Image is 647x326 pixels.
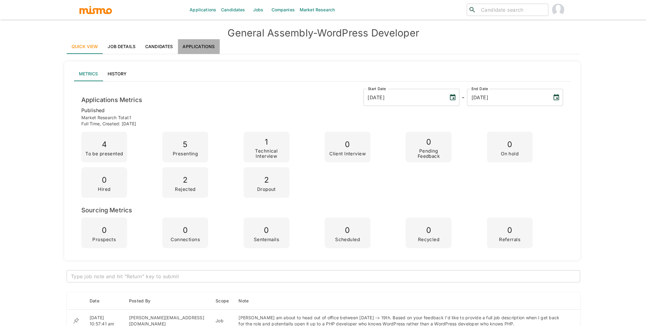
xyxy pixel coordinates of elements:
p: Client Interview [329,151,366,157]
p: 2 [257,173,276,187]
p: Rejected [175,187,196,192]
p: Connections [171,237,200,242]
button: History [103,66,131,81]
p: Full time , Created: [DATE] [81,121,563,127]
label: End Date [471,86,488,91]
p: Prospects [93,237,116,242]
th: Posted By [124,292,211,310]
a: Applications [178,39,220,54]
p: 0 [501,138,519,151]
img: logo [79,5,113,14]
p: 0 [499,224,521,237]
input: Candidate search [479,6,546,14]
p: On hold [501,151,519,157]
p: 0 [408,135,449,149]
p: 0 [254,224,279,237]
h6: - [462,93,465,102]
h4: General Assembly - WordPress Developer [67,27,580,39]
p: Recycled [418,237,440,242]
p: 1 [246,135,287,149]
p: 2 [175,173,196,187]
a: Job Details [103,39,141,54]
p: 0 [335,224,360,237]
p: Referrals [499,237,521,242]
h6: Sourcing Metrics [81,205,563,215]
th: Date [85,292,124,310]
button: Metrics [74,66,103,81]
a: Candidates [140,39,178,54]
img: Carmen Vilachá [552,4,564,16]
p: Pending Feedback [408,149,449,159]
p: 0 [98,173,110,187]
input: MM/DD/YYYY [364,89,444,106]
p: Market Research Total: 1 [81,115,563,121]
input: MM/DD/YYYY [467,89,548,106]
p: Scheduled [335,237,360,242]
p: 4 [85,138,123,151]
p: Hired [98,187,110,192]
a: Quick View [67,39,103,54]
p: Sentemails [254,237,279,242]
button: Choose date, selected date is May 22, 2025 [447,91,459,104]
p: To be presented [85,151,123,157]
button: Choose date, selected date is Sep 2, 2025 [550,91,563,104]
p: 0 [171,224,200,237]
p: 0 [93,224,116,237]
p: Presenting [173,151,198,157]
th: Note [234,292,571,310]
div: lab API tabs example [74,66,571,81]
label: Start Date [368,86,386,91]
p: Dropout [257,187,276,192]
p: 0 [418,224,440,237]
p: Technical Interview [246,149,287,159]
th: Scope [211,292,234,310]
p: 0 [329,138,366,151]
p: published [81,106,563,115]
p: 5 [173,138,198,151]
h6: Applications Metrics [81,95,142,105]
